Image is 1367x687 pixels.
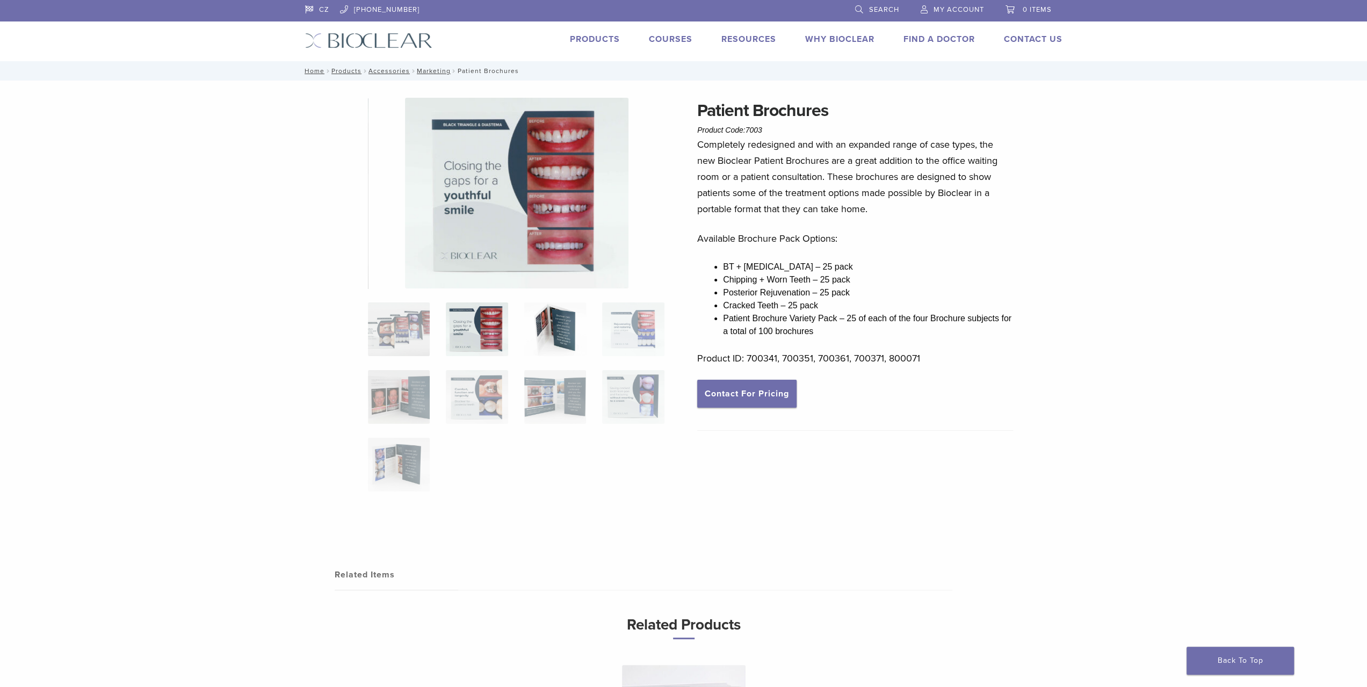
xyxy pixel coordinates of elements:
[697,136,1013,217] p: Completely redesigned and with an expanded range of case types, the new Bioclear Patient Brochure...
[305,33,432,48] img: Bioclear
[451,68,458,74] span: /
[361,68,368,74] span: /
[524,302,586,356] img: Patient Brochures - Image 3
[697,230,1013,247] p: Available Brochure Pack Options:
[396,612,971,639] h3: Related Products
[1187,647,1294,675] a: Back To Top
[723,261,1013,273] li: BT + [MEDICAL_DATA] – 25 pack
[746,126,762,134] span: 7003
[697,98,1013,124] h1: Patient Brochures
[405,98,628,288] img: Patient Brochures - Image 2
[335,560,458,590] a: Related Items
[602,370,664,424] img: Patient Brochures - Image 8
[869,5,899,14] span: Search
[697,350,1013,366] p: Product ID: 700341, 700351, 700361, 700371, 800071
[331,67,361,75] a: Products
[324,68,331,74] span: /
[723,299,1013,312] li: Cracked Teeth – 25 pack
[417,67,451,75] a: Marketing
[723,286,1013,299] li: Posterior Rejuvenation – 25 pack
[297,61,1071,81] nav: Patient Brochures
[805,34,874,45] a: Why Bioclear
[602,302,664,356] img: Patient Brochures - Image 4
[446,370,508,424] img: Patient Brochures - Image 6
[1023,5,1052,14] span: 0 items
[368,302,430,356] img: New-Patient-Brochures_All-Four-1920x1326-1-324x324.jpg
[903,34,975,45] a: Find A Doctor
[368,370,430,424] img: Patient Brochures - Image 5
[697,126,762,134] span: Product Code:
[524,370,586,424] img: Patient Brochures - Image 7
[723,273,1013,286] li: Chipping + Worn Teeth – 25 pack
[570,34,620,45] a: Products
[697,380,797,408] a: Contact For Pricing
[410,68,417,74] span: /
[368,438,430,491] img: Patient Brochures - Image 9
[934,5,984,14] span: My Account
[446,302,508,356] img: Patient Brochures - Image 2
[301,67,324,75] a: Home
[721,34,776,45] a: Resources
[368,67,410,75] a: Accessories
[723,312,1013,338] li: Patient Brochure Variety Pack – 25 of each of the four Brochure subjects for a total of 100 broch...
[649,34,692,45] a: Courses
[1004,34,1062,45] a: Contact Us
